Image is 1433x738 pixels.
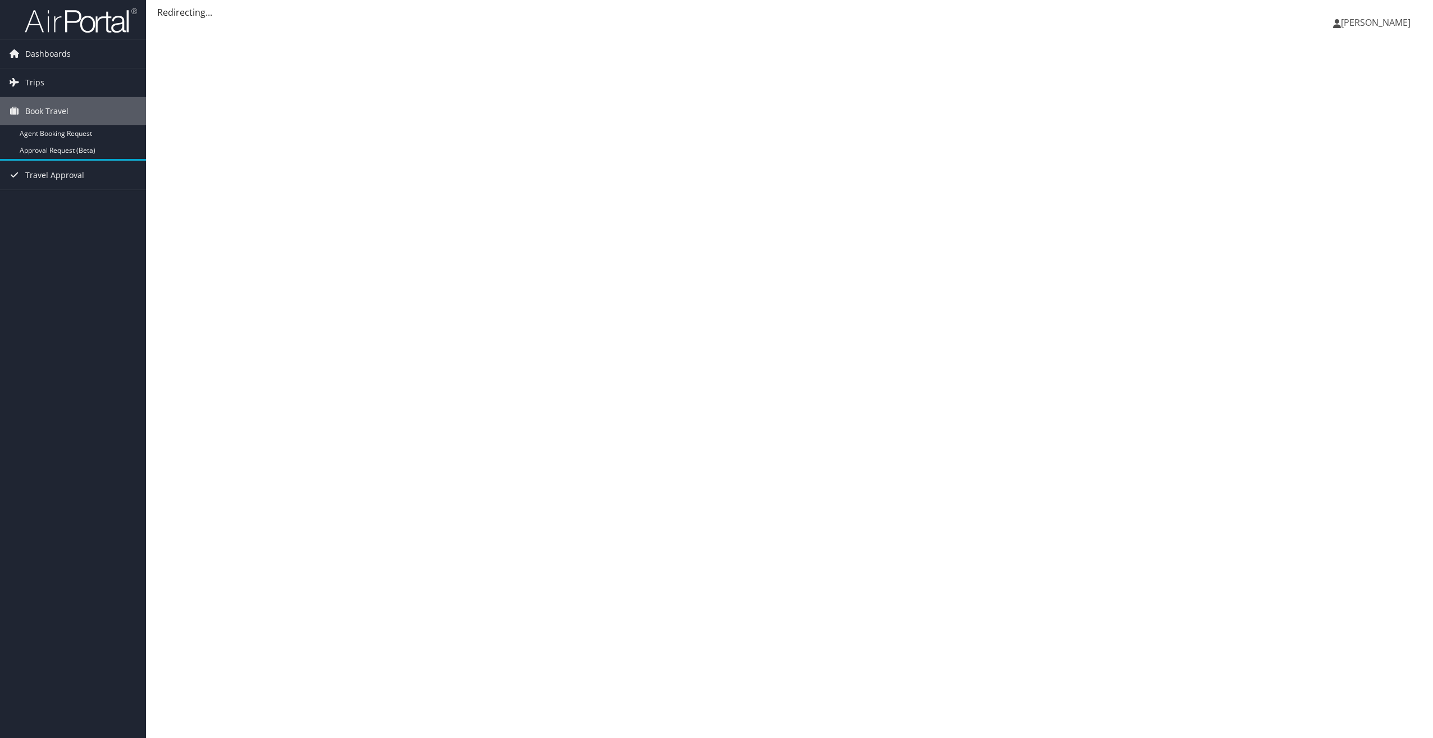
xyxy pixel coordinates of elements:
[25,161,84,189] span: Travel Approval
[1333,6,1422,39] a: [PERSON_NAME]
[25,69,44,97] span: Trips
[1341,16,1411,29] span: [PERSON_NAME]
[25,7,137,34] img: airportal-logo.png
[25,40,71,68] span: Dashboards
[157,6,1422,19] div: Redirecting...
[25,97,69,125] span: Book Travel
